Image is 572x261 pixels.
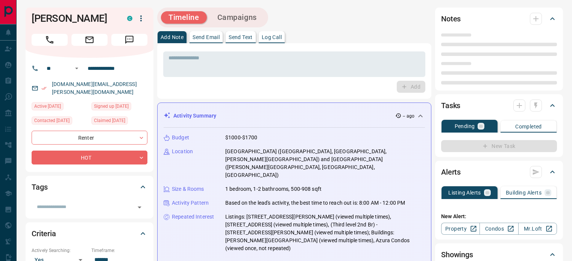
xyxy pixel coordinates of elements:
div: Tasks [441,97,557,115]
h2: Tasks [441,100,460,112]
h2: Alerts [441,166,461,178]
p: Completed [515,124,542,129]
p: Repeated Interest [172,213,214,221]
h2: Showings [441,249,473,261]
div: Tue Sep 09 2025 [32,116,88,127]
p: Pending [455,124,475,129]
p: Activity Summary [173,112,216,120]
p: 1 bedroom, 1-2 bathrooms, 500-908 sqft [225,185,322,193]
p: Timeframe: [91,247,147,254]
p: Listing Alerts [448,190,481,195]
p: Listings: [STREET_ADDRESS][PERSON_NAME] (viewed multiple times), [STREET_ADDRESS] (viewed multipl... [225,213,425,252]
p: [GEOGRAPHIC_DATA] ([GEOGRAPHIC_DATA], [GEOGRAPHIC_DATA], [PERSON_NAME][GEOGRAPHIC_DATA]) and [GEO... [225,148,425,179]
h1: [PERSON_NAME] [32,12,116,24]
p: Budget [172,134,189,142]
p: Building Alerts [506,190,542,195]
span: Email [71,34,108,46]
a: Property [441,223,480,235]
p: Activity Pattern [172,199,209,207]
span: Contacted [DATE] [34,117,70,124]
a: Condos [479,223,518,235]
div: Renter [32,131,147,145]
div: Criteria [32,225,147,243]
a: [DOMAIN_NAME][EMAIL_ADDRESS][PERSON_NAME][DOMAIN_NAME] [52,81,137,95]
svg: Email Verified [41,86,47,91]
div: Wed Sep 03 2025 [91,102,147,113]
p: New Alert: [441,213,557,220]
div: Thu Sep 04 2025 [32,102,88,113]
p: Add Note [161,35,184,40]
p: Size & Rooms [172,185,204,193]
p: -- ago [403,113,414,119]
div: Thu Sep 04 2025 [91,116,147,127]
button: Timeline [161,11,207,24]
p: Send Text [229,35,253,40]
div: HOT [32,151,147,164]
div: Tags [32,178,147,196]
span: Claimed [DATE] [94,117,125,124]
a: Mr.Loft [518,223,557,235]
p: Based on the lead's activity, the best time to reach out is: 8:00 AM - 12:00 PM [225,199,405,207]
span: Active [DATE] [34,103,61,110]
h2: Criteria [32,228,56,240]
span: Message [111,34,147,46]
div: Notes [441,10,557,28]
h2: Tags [32,181,47,193]
p: $1000-$1700 [225,134,257,142]
p: Location [172,148,193,155]
div: Alerts [441,163,557,181]
div: Activity Summary-- ago [164,109,425,123]
button: Open [134,202,145,213]
span: Call [32,34,68,46]
p: Actively Searching: [32,247,88,254]
div: condos.ca [127,16,132,21]
p: Send Email [193,35,220,40]
span: Signed up [DATE] [94,103,129,110]
h2: Notes [441,13,461,25]
button: Open [72,64,81,73]
p: Log Call [262,35,282,40]
button: Campaigns [210,11,264,24]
